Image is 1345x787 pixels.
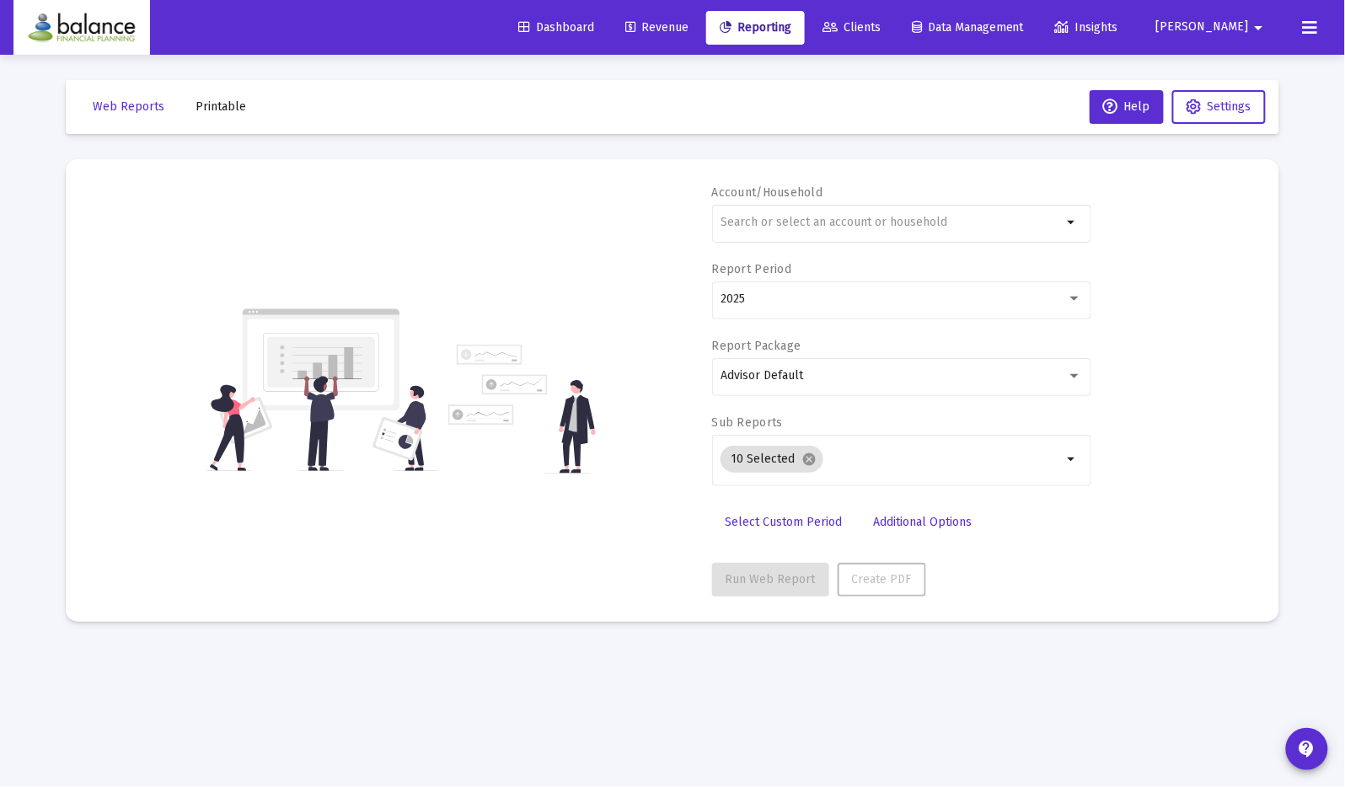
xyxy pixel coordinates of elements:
a: Clients [809,11,894,45]
a: Revenue [612,11,702,45]
button: Web Reports [79,90,178,124]
button: Help [1090,90,1164,124]
a: Data Management [898,11,1037,45]
label: Sub Reports [712,415,783,430]
span: Revenue [625,20,689,35]
button: Run Web Report [712,563,829,597]
span: Run Web Report [726,572,816,586]
span: Printable [196,99,246,114]
button: Create PDF [838,563,926,597]
a: Dashboard [505,11,608,45]
span: Dashboard [518,20,594,35]
span: Advisor Default [721,368,803,383]
button: [PERSON_NAME] [1136,10,1289,44]
span: Reporting [720,20,791,35]
label: Account/Household [712,185,823,200]
button: Printable [182,90,260,124]
span: Help [1103,99,1150,114]
button: Settings [1172,90,1266,124]
span: Web Reports [93,99,164,114]
img: reporting [206,307,438,474]
a: Insights [1042,11,1132,45]
img: reporting-alt [448,345,596,474]
span: Settings [1208,99,1251,114]
mat-icon: cancel [801,452,817,467]
label: Report Package [712,339,801,353]
label: Report Period [712,262,792,276]
mat-icon: arrow_drop_down [1249,11,1269,45]
mat-chip-list: Selection [721,442,1062,476]
span: Data Management [912,20,1024,35]
span: Create PDF [852,572,912,586]
mat-icon: arrow_drop_down [1062,449,1082,469]
a: Reporting [706,11,805,45]
span: [PERSON_NAME] [1156,20,1249,35]
span: Select Custom Period [726,515,843,529]
input: Search or select an account or household [721,216,1062,229]
img: Dashboard [26,11,137,45]
mat-chip: 10 Selected [721,446,823,473]
mat-icon: contact_support [1297,739,1317,759]
span: Clients [823,20,881,35]
span: Insights [1055,20,1118,35]
span: 2025 [721,292,745,306]
span: Additional Options [874,515,973,529]
mat-icon: arrow_drop_down [1062,212,1082,233]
